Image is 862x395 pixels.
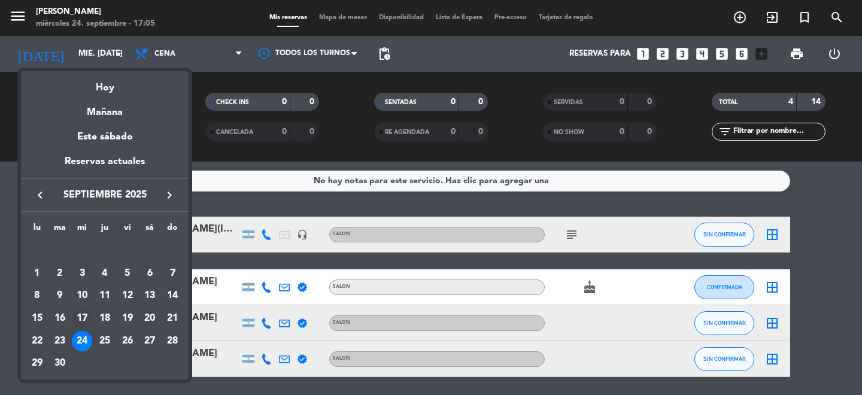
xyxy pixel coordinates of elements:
[117,263,138,284] div: 5
[95,308,115,329] div: 18
[139,221,162,239] th: sábado
[139,285,160,306] div: 13
[71,221,93,239] th: miércoles
[139,285,162,308] td: 13 de septiembre de 2025
[27,308,47,329] div: 15
[26,262,48,285] td: 1 de septiembre de 2025
[27,285,47,306] div: 8
[48,285,71,308] td: 9 de septiembre de 2025
[21,71,189,96] div: Hoy
[95,285,115,306] div: 11
[50,331,70,351] div: 23
[21,120,189,154] div: Este sábado
[26,353,48,375] td: 29 de septiembre de 2025
[29,187,51,203] button: keyboard_arrow_left
[162,188,177,202] i: keyboard_arrow_right
[33,188,47,202] i: keyboard_arrow_left
[161,262,184,285] td: 7 de septiembre de 2025
[27,353,47,373] div: 29
[26,239,184,262] td: SEP.
[162,331,183,351] div: 28
[48,262,71,285] td: 2 de septiembre de 2025
[27,331,47,351] div: 22
[50,353,70,373] div: 30
[139,263,160,284] div: 6
[48,330,71,353] td: 23 de septiembre de 2025
[21,154,189,178] div: Reservas actuales
[117,308,138,329] div: 19
[116,285,139,308] td: 12 de septiembre de 2025
[26,330,48,353] td: 22 de septiembre de 2025
[117,331,138,351] div: 26
[72,308,92,329] div: 17
[139,307,162,330] td: 20 de septiembre de 2025
[27,263,47,284] div: 1
[71,262,93,285] td: 3 de septiembre de 2025
[139,262,162,285] td: 6 de septiembre de 2025
[161,330,184,353] td: 28 de septiembre de 2025
[93,307,116,330] td: 18 de septiembre de 2025
[72,285,92,306] div: 10
[93,285,116,308] td: 11 de septiembre de 2025
[50,263,70,284] div: 2
[93,262,116,285] td: 4 de septiembre de 2025
[161,307,184,330] td: 21 de septiembre de 2025
[139,308,160,329] div: 20
[116,330,139,353] td: 26 de septiembre de 2025
[116,221,139,239] th: viernes
[26,285,48,308] td: 8 de septiembre de 2025
[162,263,183,284] div: 7
[50,308,70,329] div: 16
[48,307,71,330] td: 16 de septiembre de 2025
[71,330,93,353] td: 24 de septiembre de 2025
[93,330,116,353] td: 25 de septiembre de 2025
[161,285,184,308] td: 14 de septiembre de 2025
[26,307,48,330] td: 15 de septiembre de 2025
[162,285,183,306] div: 14
[93,221,116,239] th: jueves
[116,262,139,285] td: 5 de septiembre de 2025
[161,221,184,239] th: domingo
[95,263,115,284] div: 4
[21,96,189,120] div: Mañana
[116,307,139,330] td: 19 de septiembre de 2025
[159,187,180,203] button: keyboard_arrow_right
[50,285,70,306] div: 9
[26,221,48,239] th: lunes
[71,285,93,308] td: 10 de septiembre de 2025
[72,263,92,284] div: 3
[162,308,183,329] div: 21
[51,187,159,203] span: septiembre 2025
[139,330,162,353] td: 27 de septiembre de 2025
[48,221,71,239] th: martes
[71,307,93,330] td: 17 de septiembre de 2025
[139,331,160,351] div: 27
[117,285,138,306] div: 12
[48,353,71,375] td: 30 de septiembre de 2025
[72,331,92,351] div: 24
[95,331,115,351] div: 25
